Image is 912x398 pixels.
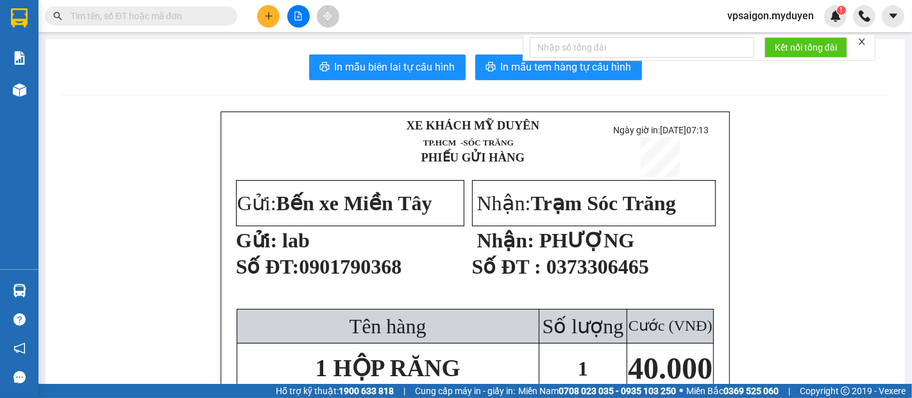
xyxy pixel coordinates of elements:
span: Số ĐT: [236,255,300,278]
span: 0373306465 [546,255,649,278]
span: Số lượng [543,315,624,338]
span: 1 HỘP RĂNG [316,355,460,381]
span: question-circle [13,313,26,326]
img: icon-new-feature [830,10,841,22]
span: In mẫu biên lai tự cấu hình [335,59,455,75]
span: close [857,37,866,46]
span: Hỗ trợ kỹ thuật: [276,384,394,398]
span: TP.HCM -SÓC TRĂNG [54,40,144,50]
button: Kết nối tổng đài [764,37,847,58]
span: | [788,384,790,398]
span: lab [282,229,310,252]
strong: 0369 525 060 [723,386,779,396]
span: Gửi: [237,192,432,215]
button: plus [257,5,280,28]
span: Tên hàng [350,315,426,338]
button: file-add [287,5,310,28]
span: 40.000 [628,351,713,385]
p: Ngày giờ in: [604,125,718,135]
strong: Gửi: [236,229,277,252]
span: In mẫu tem hàng tự cấu hình [501,59,632,75]
img: phone-icon [859,10,870,22]
img: warehouse-icon [13,284,26,297]
span: VP nhận: [124,88,201,115]
button: aim [317,5,339,28]
span: vpsaigon.myduyen [717,8,824,24]
span: 07:13 [686,125,709,135]
strong: 0708 023 035 - 0935 103 250 [559,386,676,396]
p: Ngày giờ in: [158,43,214,67]
span: printer [486,62,496,74]
span: 1 [578,357,588,380]
span: message [13,371,26,383]
span: Cung cấp máy in - giấy in: [415,384,515,398]
span: Miền Bắc [686,384,779,398]
span: file-add [294,12,303,21]
span: notification [13,342,26,354]
span: 07:13 [188,55,214,67]
strong: XE KHÁCH MỸ DUYÊN [407,119,540,132]
span: Trạm Sóc Trăng [531,192,676,215]
strong: Số ĐT : [472,255,541,278]
span: printer [319,62,330,74]
span: TP.HCM -SÓC TRĂNG [423,138,514,147]
span: search [53,12,62,21]
strong: PHIẾU GỬI HÀNG [52,53,156,67]
input: Tìm tên, số ĐT hoặc mã đơn [71,9,222,23]
button: printerIn mẫu tem hàng tự cấu hình [475,54,642,80]
span: caret-down [888,10,899,22]
span: 1 [839,6,843,15]
input: Nhập số tổng đài [530,37,754,58]
span: VP gửi: [10,88,85,115]
span: ⚪️ [679,388,683,394]
span: Bến xe Miền Tây [276,192,432,215]
img: warehouse-icon [13,83,26,97]
span: [DATE] [660,125,709,135]
img: logo-vxr [11,8,28,28]
sup: 1 [837,6,846,15]
span: plus [264,12,273,21]
img: solution-icon [13,51,26,65]
span: Miền Nam [518,384,676,398]
span: Cước (VNĐ) [629,317,713,334]
span: aim [323,12,332,21]
span: Kết nối tổng đài [775,40,837,54]
span: copyright [841,386,850,395]
strong: 1900 633 818 [339,386,394,396]
span: PHƯỢNG [539,229,634,252]
span: Nhận: [477,192,676,215]
strong: Nhận: [477,229,534,252]
button: caret-down [882,5,904,28]
strong: XE KHÁCH MỸ DUYÊN [60,7,148,35]
strong: PHIẾU GỬI HÀNG [421,151,525,164]
span: [DATE] [158,55,214,67]
span: | [403,384,405,398]
button: printerIn mẫu biên lai tự cấu hình [309,54,466,80]
span: 0901790368 [299,255,401,278]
